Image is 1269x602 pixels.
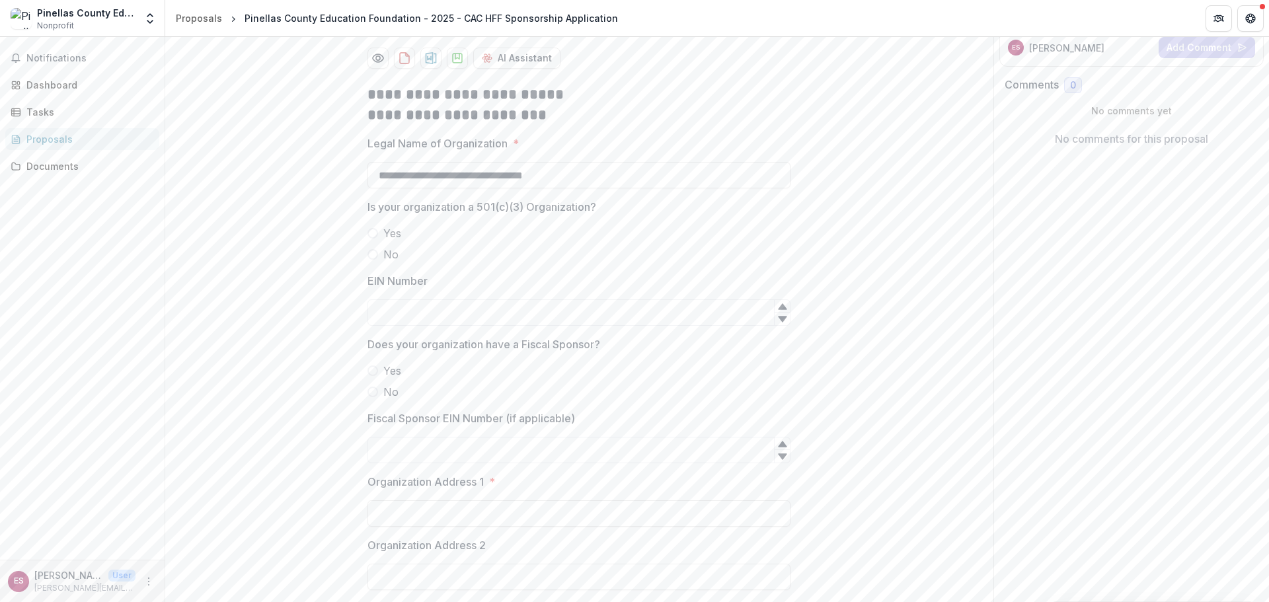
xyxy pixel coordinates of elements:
p: Does your organization have a Fiscal Sponsor? [367,336,600,352]
button: Open entity switcher [141,5,159,32]
button: download-proposal [447,48,468,69]
div: Proposals [26,132,149,146]
div: Documents [26,159,149,173]
nav: breadcrumb [171,9,623,28]
p: No comments for this proposal [1055,131,1208,147]
img: Pinellas County Education Foundation [11,8,32,29]
div: Proposals [176,11,222,25]
span: 0 [1070,80,1076,91]
button: Add Comment [1159,37,1255,58]
button: AI Assistant [473,48,560,69]
a: Documents [5,155,159,177]
p: Organization Address 2 [367,537,486,553]
div: Elizabeth Szostak [14,577,24,585]
p: Is your organization a 501(c)(3) Organization? [367,199,596,215]
span: Nonprofit [37,20,74,32]
p: [PERSON_NAME] [1029,41,1104,55]
button: download-proposal [394,48,415,69]
p: No comments yet [1005,104,1259,118]
a: Dashboard [5,74,159,96]
button: Get Help [1237,5,1264,32]
span: Yes [383,225,401,241]
p: Legal Name of Organization [367,135,508,151]
span: No [383,246,399,262]
div: Dashboard [26,78,149,92]
button: Partners [1206,5,1232,32]
h2: Comments [1005,79,1059,91]
a: Proposals [171,9,227,28]
p: Fiscal Sponsor EIN Number (if applicable) [367,410,575,426]
button: download-proposal [420,48,442,69]
span: Notifications [26,53,154,64]
div: Pinellas County Education Foundation [37,6,135,20]
span: No [383,384,399,400]
div: Tasks [26,105,149,119]
p: Organization Address 1 [367,474,484,490]
div: Pinellas County Education Foundation - 2025 - CAC HFF Sponsorship Application [245,11,618,25]
a: Proposals [5,128,159,150]
div: Elizabeth Szostak [1012,44,1020,51]
p: [PERSON_NAME][EMAIL_ADDRESS][PERSON_NAME][DOMAIN_NAME] [34,582,135,594]
span: Yes [383,363,401,379]
p: EIN Number [367,273,428,289]
a: Tasks [5,101,159,123]
p: User [108,570,135,582]
button: More [141,574,157,589]
p: [PERSON_NAME] [34,568,103,582]
button: Preview 6c254946-6536-44c2-8d81-fb1ce38ea496-0.pdf [367,48,389,69]
button: Notifications [5,48,159,69]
